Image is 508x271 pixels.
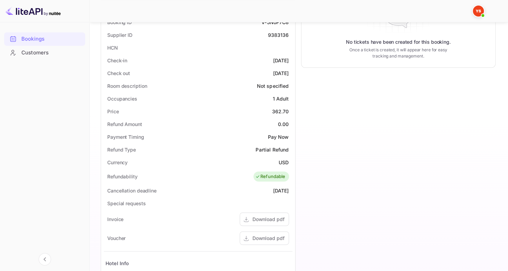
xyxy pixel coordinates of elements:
div: Payment Timing [107,133,144,140]
div: Not specified [257,82,289,90]
div: Refund Type [107,146,136,153]
div: Price [107,108,119,115]
div: Check out [107,70,130,77]
div: Supplier ID [107,31,132,39]
div: Pay Now [268,133,289,140]
div: [DATE] [273,70,289,77]
div: Cancellation deadline [107,187,157,194]
div: Download pdf [252,216,285,223]
div: Invoice [107,216,123,223]
div: [DATE] [273,187,289,194]
div: Check-in [107,57,127,64]
div: Special requests [107,200,146,207]
div: Refundable [255,173,286,180]
a: Bookings [4,32,85,45]
div: 1 Adult [272,95,289,102]
button: Collapse navigation [39,253,51,265]
div: 0.00 [278,121,289,128]
div: 9383136 [268,31,289,39]
div: Refundability [107,173,138,180]
div: HCN [107,44,118,51]
div: Currency [107,159,128,166]
img: Yandex Support [473,6,484,17]
div: Room description [107,82,147,90]
div: Voucher [107,234,126,242]
div: Partial Refund [256,146,289,153]
div: Hotel Info [106,260,129,267]
p: No tickets have been created for this booking. [346,39,451,45]
div: Download pdf [252,234,285,242]
p: Once a ticket is created, it will appear here for easy tracking and management. [346,47,450,59]
a: Customers [4,46,85,59]
div: Refund Amount [107,121,142,128]
div: [DATE] [273,57,289,64]
div: Customers [21,49,82,57]
div: Occupancies [107,95,137,102]
div: Bookings [21,35,82,43]
div: USD [279,159,289,166]
div: Bookings [4,32,85,46]
img: LiteAPI logo [6,6,61,17]
div: 362.70 [272,108,289,115]
div: Customers [4,46,85,60]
